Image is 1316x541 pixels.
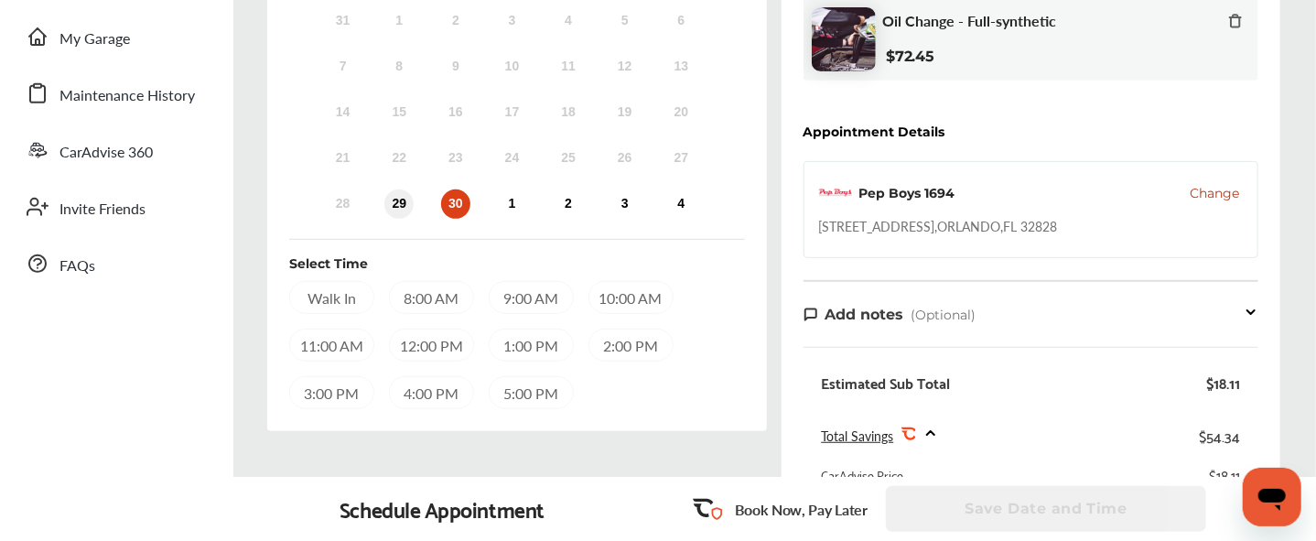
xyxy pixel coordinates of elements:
div: 3:00 PM [289,376,374,409]
span: CarAdvise 360 [59,141,153,165]
div: Not available Sunday, August 31st, 2025 [329,6,358,36]
div: Not available Friday, September 12th, 2025 [610,52,640,81]
div: 2:00 PM [588,329,674,362]
div: Not available Sunday, September 28th, 2025 [329,189,358,219]
div: 5:00 PM [489,376,574,409]
div: $18.11 [1209,466,1240,484]
div: Not available Saturday, September 20th, 2025 [666,98,696,127]
a: FAQs [16,240,215,287]
div: 12:00 PM [389,329,474,362]
div: Select Time [289,254,368,273]
div: month 2025-09 [315,3,709,222]
div: Not available Monday, September 8th, 2025 [384,52,414,81]
div: Not available Saturday, September 13th, 2025 [666,52,696,81]
div: Schedule Appointment [340,496,545,522]
div: Not available Sunday, September 7th, 2025 [329,52,358,81]
b: $72.45 [887,48,934,65]
div: Pep Boys 1694 [859,184,955,202]
div: Not available Tuesday, September 2nd, 2025 [441,6,470,36]
div: Not available Tuesday, September 23rd, 2025 [441,144,470,173]
div: 10:00 AM [588,281,674,314]
span: Oil Change - Full-synthetic [883,12,1057,29]
span: Invite Friends [59,198,146,222]
div: Not available Monday, September 22nd, 2025 [384,144,414,173]
div: Not available Saturday, September 27th, 2025 [666,144,696,173]
div: Not available Wednesday, September 24th, 2025 [498,144,527,173]
div: Not available Thursday, September 18th, 2025 [554,98,583,127]
div: Not available Wednesday, September 17th, 2025 [498,98,527,127]
div: 4:00 PM [389,376,474,409]
img: note-icon.db9493fa.svg [804,307,818,322]
div: Not available Tuesday, September 9th, 2025 [441,52,470,81]
button: Change [1190,184,1239,202]
a: CarAdvise 360 [16,126,215,174]
a: My Garage [16,13,215,60]
div: Not available Saturday, September 6th, 2025 [666,6,696,36]
div: Not available Wednesday, September 3rd, 2025 [498,6,527,36]
div: CarAdvise Price [822,466,904,484]
span: (Optional) [911,307,976,323]
div: Not available Sunday, September 14th, 2025 [329,98,358,127]
span: Total Savings [822,427,894,445]
div: $54.34 [1199,423,1240,448]
div: $18.11 [1206,373,1240,392]
a: Maintenance History [16,70,215,117]
div: Choose Monday, September 29th, 2025 [384,189,414,219]
div: Choose Friday, October 3rd, 2025 [610,189,640,219]
span: Maintenance History [59,84,195,108]
span: My Garage [59,27,130,51]
div: 9:00 AM [489,281,574,314]
div: Not available Tuesday, September 16th, 2025 [441,98,470,127]
div: Walk In [289,281,374,314]
img: oil-change-thumb.jpg [812,7,876,71]
div: Not available Wednesday, September 10th, 2025 [498,52,527,81]
div: Estimated Sub Total [822,373,951,392]
div: Appointment Details [804,124,945,139]
iframe: Button to launch messaging window [1243,468,1301,526]
div: Not available Thursday, September 11th, 2025 [554,52,583,81]
div: Not available Thursday, September 25th, 2025 [554,144,583,173]
div: [STREET_ADDRESS] , ORLANDO , FL 32828 [819,217,1058,235]
div: Not available Friday, September 26th, 2025 [610,144,640,173]
div: Choose Wednesday, October 1st, 2025 [498,189,527,219]
div: Not available Sunday, September 21st, 2025 [329,144,358,173]
div: Not available Monday, September 1st, 2025 [384,6,414,36]
span: Add notes [825,306,904,323]
div: Choose Saturday, October 4th, 2025 [666,189,696,219]
p: Book Now, Pay Later [735,499,868,520]
a: Invite Friends [16,183,215,231]
div: Choose Thursday, October 2nd, 2025 [554,189,583,219]
div: Not available Monday, September 15th, 2025 [384,98,414,127]
span: FAQs [59,254,95,278]
div: Not available Friday, September 19th, 2025 [610,98,640,127]
div: 11:00 AM [289,329,374,362]
img: logo-pepboys.png [819,177,852,210]
div: Choose Tuesday, September 30th, 2025 [441,189,470,219]
div: Not available Thursday, September 4th, 2025 [554,6,583,36]
div: 1:00 PM [489,329,574,362]
div: Not available Friday, September 5th, 2025 [610,6,640,36]
div: 8:00 AM [389,281,474,314]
